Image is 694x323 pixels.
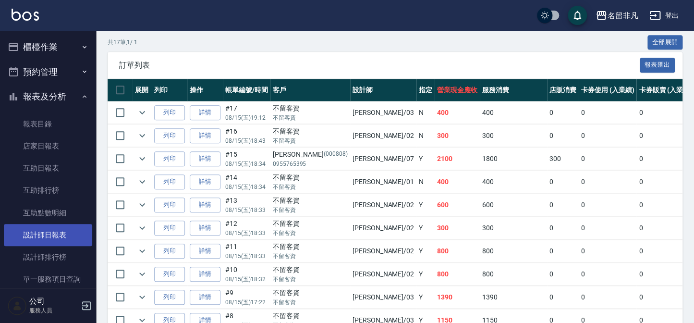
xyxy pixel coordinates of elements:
p: 08/15 (五) 19:12 [225,113,268,122]
a: 詳情 [190,151,220,166]
td: 0 [547,194,579,216]
p: 08/15 (五) 18:33 [225,252,268,261]
td: 0 [579,240,637,262]
td: #15 [223,148,270,170]
td: 400 [480,171,547,193]
button: 列印 [154,105,185,120]
div: 不留客資 [273,311,348,321]
th: 營業現金應收 [435,79,480,101]
td: 1800 [480,148,547,170]
td: [PERSON_NAME] /02 [350,124,416,147]
button: 櫃檯作業 [4,35,92,60]
th: 帳單編號/時間 [223,79,270,101]
td: 0 [547,217,579,239]
button: expand row [135,198,149,212]
p: 08/15 (五) 18:34 [225,183,268,191]
td: 300 [435,217,480,239]
div: 不留客資 [273,288,348,298]
a: 詳情 [190,174,220,189]
button: expand row [135,105,149,120]
button: 列印 [154,244,185,259]
td: 0 [547,101,579,124]
button: 名留非凡 [592,6,642,25]
td: 0 [547,240,579,262]
span: 訂單列表 [119,61,640,70]
p: (000808) [324,149,348,160]
th: 設計師 [350,79,416,101]
td: #14 [223,171,270,193]
td: 400 [435,171,480,193]
button: 列印 [154,267,185,282]
h5: 公司 [29,297,78,306]
p: 不留客資 [273,229,348,237]
button: expand row [135,290,149,304]
th: 服務消費 [480,79,547,101]
button: 列印 [154,151,185,166]
img: Person [8,296,27,315]
td: Y [416,148,435,170]
button: 列印 [154,290,185,305]
p: 0955765395 [273,160,348,168]
button: 登出 [645,7,682,25]
td: 800 [480,263,547,286]
th: 店販消費 [547,79,579,101]
p: 不留客資 [273,206,348,214]
button: 預約管理 [4,60,92,85]
p: 不留客資 [273,113,348,122]
div: 不留客資 [273,242,348,252]
td: 800 [435,263,480,286]
td: #17 [223,101,270,124]
button: 報表及分析 [4,84,92,109]
button: expand row [135,244,149,258]
td: 400 [480,101,547,124]
div: 不留客資 [273,265,348,275]
a: 報表目錄 [4,113,92,135]
th: 列印 [152,79,187,101]
td: 0 [547,263,579,286]
div: 名留非凡 [607,10,638,22]
div: 不留客資 [273,103,348,113]
p: 08/15 (五) 18:32 [225,275,268,284]
button: 列印 [154,174,185,189]
button: 列印 [154,128,185,143]
td: Y [416,263,435,286]
button: save [568,6,587,25]
img: Logo [12,9,39,21]
td: [PERSON_NAME] /02 [350,263,416,286]
td: 0 [579,101,637,124]
td: 0 [579,286,637,309]
td: 0 [579,171,637,193]
button: expand row [135,151,149,166]
td: [PERSON_NAME] /02 [350,217,416,239]
td: [PERSON_NAME] /01 [350,171,416,193]
td: #10 [223,263,270,286]
a: 店家日報表 [4,135,92,157]
button: expand row [135,221,149,235]
td: [PERSON_NAME] /03 [350,286,416,309]
td: Y [416,194,435,216]
p: 08/15 (五) 18:34 [225,160,268,168]
td: 0 [547,124,579,147]
td: 1390 [435,286,480,309]
td: 800 [435,240,480,262]
p: 08/15 (五) 17:22 [225,298,268,307]
button: 列印 [154,198,185,212]
p: 不留客資 [273,252,348,261]
a: 互助排行榜 [4,179,92,201]
p: 服務人員 [29,306,78,315]
td: #12 [223,217,270,239]
p: 不留客資 [273,275,348,284]
td: #16 [223,124,270,147]
a: 詳情 [190,244,220,259]
td: 0 [579,124,637,147]
td: 1390 [480,286,547,309]
div: [PERSON_NAME] [273,149,348,160]
td: Y [416,217,435,239]
td: #13 [223,194,270,216]
th: 操作 [187,79,223,101]
td: N [416,171,435,193]
th: 卡券使用 (入業績) [579,79,637,101]
button: expand row [135,174,149,189]
td: 300 [435,124,480,147]
td: [PERSON_NAME] /07 [350,148,416,170]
